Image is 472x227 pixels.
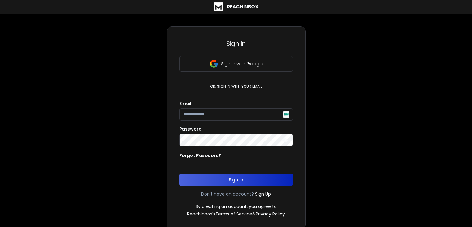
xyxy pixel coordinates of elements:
[221,61,263,67] p: Sign in with Google
[208,84,265,89] p: or, sign in with your email
[196,203,277,210] p: By creating an account, you agree to
[201,191,254,197] p: Don't have an account?
[214,2,223,11] img: logo
[179,39,293,48] h3: Sign In
[179,174,293,186] button: Sign In
[255,191,271,197] a: Sign Up
[179,152,221,159] p: Forgot Password?
[179,127,202,131] label: Password
[187,211,285,217] p: ReachInbox's &
[227,3,258,11] h1: ReachInbox
[256,211,285,217] a: Privacy Policy
[214,2,258,11] a: ReachInbox
[179,101,191,106] label: Email
[179,56,293,72] button: Sign in with Google
[215,211,252,217] a: Terms of Service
